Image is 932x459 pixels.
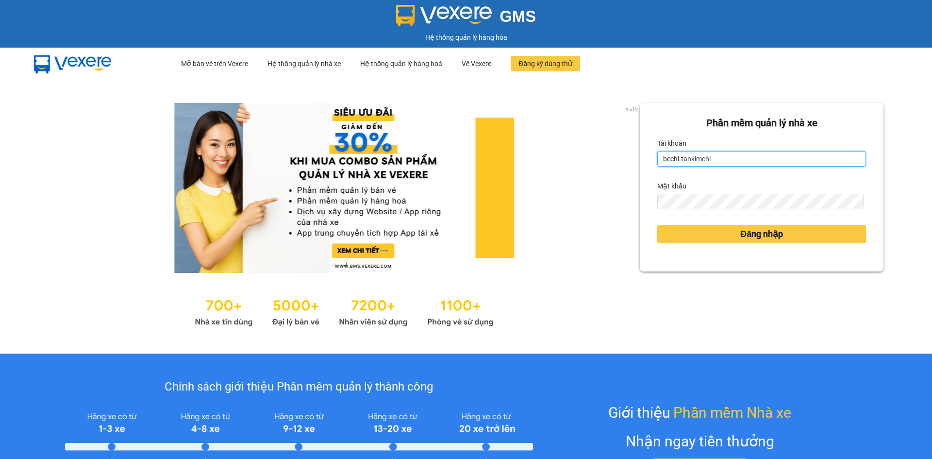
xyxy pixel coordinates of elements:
img: logo 2 [396,5,492,26]
label: Tài khoản [657,136,686,151]
label: Mật khẩu [657,178,686,194]
p: 2 of 3 [623,103,640,116]
a: GMS [396,15,536,22]
div: Hệ thống quản lý nhà xe [267,48,341,79]
li: slide item 1 [331,261,334,265]
span: GMS [499,7,536,25]
li: slide item 2 [342,261,346,265]
div: Mở bán vé trên Vexere [181,48,248,79]
span: Đăng ký dùng thử [518,58,572,69]
button: Đăng nhập [657,225,866,243]
input: Tài khoản [657,151,866,167]
div: Hệ thống quản lý hàng hoá [360,48,442,79]
div: Giới thiệu [608,401,791,424]
img: Statistics.png [195,292,494,329]
div: Về Vexere [462,48,491,79]
div: Phần mềm quản lý nhà xe [657,116,866,131]
button: previous slide / item [49,103,62,273]
img: mbUUG5Q.png [24,48,121,80]
span: Phần mềm Nhà xe [673,401,791,424]
button: next slide / item [626,103,640,273]
button: Đăng ký dùng thử [511,56,580,71]
li: slide item 3 [354,261,358,265]
input: Mật khẩu [657,194,864,209]
div: Nhận ngay tiền thưởng [626,430,774,453]
div: Chính sách giới thiệu Phần mềm quản lý thành công [65,378,533,396]
span: Đăng nhập [740,227,783,241]
div: Hệ thống quản lý hàng hóa [2,32,930,43]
